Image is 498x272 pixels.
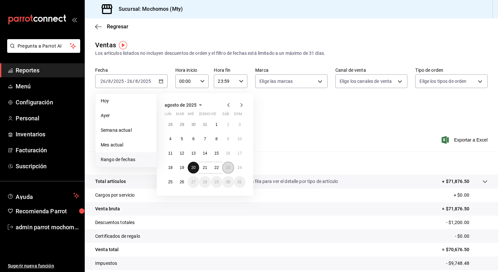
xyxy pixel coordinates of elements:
[199,162,211,174] button: 21 de agosto de 2025
[106,79,108,84] span: /
[188,133,199,145] button: 6 de agosto de 2025
[175,68,209,72] label: Hora inicio
[227,137,229,141] abbr: 9 de agosto de 2025
[188,112,194,119] abbr: miércoles
[191,122,196,127] abbr: 30 de julio de 2025
[214,68,247,72] label: Hora fin
[188,176,199,188] button: 27 de agosto de 2025
[443,136,488,144] button: Exportar a Excel
[419,78,466,84] span: Elige los tipos de orden
[203,122,207,127] abbr: 31 de julio de 2025
[203,165,207,170] abbr: 21 de agosto de 2025
[113,79,124,84] input: ----
[222,112,229,119] abbr: sábado
[168,122,172,127] abbr: 28 de julio de 2025
[442,246,488,253] p: = $70,676.50
[101,98,151,104] span: Hoy
[111,79,113,84] span: /
[455,233,488,240] p: - $0.00
[230,178,338,185] p: Da clic en la fila para ver el detalle por tipo de artículo
[176,162,187,174] button: 19 de agosto de 2025
[238,180,242,184] abbr: 31 de agosto de 2025
[226,165,230,170] abbr: 23 de agosto de 2025
[165,176,176,188] button: 25 de agosto de 2025
[16,114,79,123] span: Personal
[191,180,196,184] abbr: 27 de agosto de 2025
[234,119,245,130] button: 3 de agosto de 2025
[188,119,199,130] button: 30 de julio de 2025
[204,137,206,141] abbr: 7 de agosto de 2025
[192,137,195,141] abbr: 6 de agosto de 2025
[95,192,135,199] p: Cargos por servicio
[169,137,171,141] abbr: 4 de agosto de 2025
[72,17,77,22] button: open_drawer_menu
[255,68,328,72] label: Marca
[95,260,117,267] p: Impuestos
[222,119,234,130] button: 2 de agosto de 2025
[215,137,218,141] abbr: 8 de agosto de 2025
[138,79,140,84] span: /
[446,219,488,226] p: - $1,200.00
[176,133,187,145] button: 5 de agosto de 2025
[234,147,245,159] button: 17 de agosto de 2025
[415,68,488,72] label: Tipo de orden
[227,122,229,127] abbr: 2 de agosto de 2025
[168,151,172,156] abbr: 11 de agosto de 2025
[199,119,211,130] button: 31 de julio de 2025
[211,176,222,188] button: 29 de agosto de 2025
[101,112,151,119] span: Ayer
[95,246,119,253] p: Venta total
[214,151,219,156] abbr: 15 de agosto de 2025
[211,112,216,119] abbr: viernes
[234,176,245,188] button: 31 de agosto de 2025
[180,165,184,170] abbr: 19 de agosto de 2025
[16,98,79,107] span: Configuración
[165,162,176,174] button: 18 de agosto de 2025
[95,68,168,72] label: Fecha
[16,162,79,171] span: Suscripción
[180,122,184,127] abbr: 29 de julio de 2025
[340,78,392,84] span: Elige los canales de venta
[446,260,488,267] p: - $9,748.48
[238,165,242,170] abbr: 24 de agosto de 2025
[165,101,204,109] button: agosto de 2025
[16,207,79,216] span: Recomienda Parrot
[95,178,126,185] p: Total artículos
[222,147,234,159] button: 16 de agosto de 2025
[18,43,70,50] span: Pregunta a Parrot AI
[238,151,242,156] abbr: 17 de agosto de 2025
[140,79,151,84] input: ----
[125,79,126,84] span: -
[199,176,211,188] button: 28 de agosto de 2025
[95,233,140,240] p: Certificados de regalo
[8,263,79,269] span: Sugerir nueva función
[101,127,151,134] span: Semana actual
[16,66,79,75] span: Reportes
[165,133,176,145] button: 4 de agosto de 2025
[95,205,120,212] p: Venta bruta
[168,165,172,170] abbr: 18 de agosto de 2025
[165,119,176,130] button: 28 de julio de 2025
[95,40,116,50] div: Ventas
[180,151,184,156] abbr: 12 de agosto de 2025
[7,39,80,53] button: Pregunta a Parrot AI
[234,112,242,119] abbr: domingo
[16,82,79,91] span: Menú
[335,68,408,72] label: Canal de venta
[222,176,234,188] button: 30 de agosto de 2025
[133,79,135,84] span: /
[442,205,488,212] p: = $71,876.50
[100,79,106,84] input: --
[199,133,211,145] button: 7 de agosto de 2025
[101,156,151,163] span: Rango de fechas
[127,79,133,84] input: --
[95,50,488,57] div: Los artículos listados no incluyen descuentos de orden y el filtro de fechas está limitado a un m...
[181,137,183,141] abbr: 5 de agosto de 2025
[5,47,80,54] a: Pregunta a Parrot AI
[176,119,187,130] button: 29 de julio de 2025
[234,162,245,174] button: 24 de agosto de 2025
[214,180,219,184] abbr: 29 de agosto de 2025
[119,41,127,49] button: Tooltip marker
[165,102,197,108] span: agosto de 2025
